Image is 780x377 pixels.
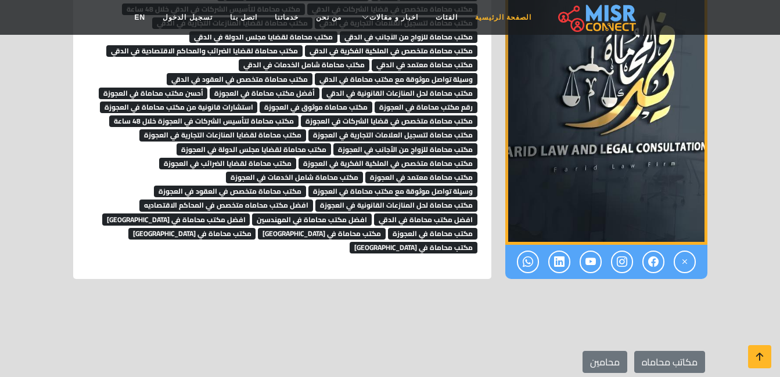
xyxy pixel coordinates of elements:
span: مكتب محاماة للزواج من الأجانب في العجوزة [333,143,477,155]
a: مكتب محاماة لحل المنازعات القانونية في الدقي [322,84,477,101]
a: مكتب محاماة متخصص في الملكية الفكرية في الدقي [305,41,477,59]
a: مكتب محاماة معتمد في العجوزة [365,168,477,185]
span: مكتب محاماة لتسجيل العلامات التجارية في العجوزة [308,129,477,141]
span: وسيلة تواصل موثوقة مع مكتب محاماة في العجوزة [308,186,477,197]
a: افضل مكتب محاماة في [GEOGRAPHIC_DATA] [102,210,250,227]
span: مكتب محاماة معتمد في العجوزة [365,172,477,183]
span: مكتب محاماة لحل المنازعات القانونية في العجوزة [315,200,477,211]
a: مكتب محاماة متخصص في العقود في الدقي [167,70,312,87]
a: مكتب محاماة متخصص في العقود في العجوزة [154,182,306,199]
span: أحسن مكتب محاماة في العجوزة [99,88,208,99]
a: مكتب محاماة شامل الخدمات في العجوزة [226,168,363,185]
a: مكاتب محاماه [634,351,705,373]
span: مكتب محاماة لقضايا الضرائب والمحاكم الاقتصادية في الدقي [106,45,303,57]
span: وسيلة تواصل موثوقة مع مكتب محاماة في الدقي [315,73,477,85]
span: مكتب محاماة متخصص في العقود في العجوزة [154,186,306,197]
a: استشارات قانونية من مكتب محاماة في العجوزة [100,97,258,115]
a: مكتب محاماة متخصص في الملكية الفكرية في العجوزة [299,154,477,171]
span: استشارات قانونية من مكتب محاماة في العجوزة [100,101,258,113]
span: مكتب محاماة لقضايا الضرائب في العجوزة [159,158,296,169]
a: خدماتنا [266,6,307,28]
a: مكتب محاماة لقضايا المنازعات التجارية في العجوزة [139,125,306,143]
span: مكتب محاماة متخصص في قضايا الشركات في العجوزة [301,115,477,127]
a: مكتب محاماة في [GEOGRAPHIC_DATA] [128,224,256,241]
a: مكتب محاماة في العجوزة [388,224,477,241]
a: أحسن مكتب محاماة في العجوزة [99,84,208,101]
a: افضل مكتب محاماة في المهندسين [252,210,372,227]
a: مكتب محاماة للزواج من الأجانب في العجوزة [333,140,477,157]
span: مكتب محاماة موثوق في العجوزة [260,101,372,113]
span: مكتب محاماة شامل الخدمات في العجوزة [226,172,363,183]
span: أفضل مكتب محاماة في العجوزة [210,88,319,99]
a: مكتب محاماة شامل الخدمات في الدقي [239,55,369,72]
a: EN [126,6,154,28]
a: وسيلة تواصل موثوقة مع مكتب محاماة في العجوزة [308,182,477,199]
a: وسيلة تواصل موثوقة مع مكتب محاماة في الدقي [315,70,477,87]
span: مكتب محاماة في [GEOGRAPHIC_DATA] [350,242,477,253]
a: مكتب محاماة معتمد في الدقي [372,55,477,72]
span: مكتب محاماة لقضايا المنازعات التجارية في العجوزة [139,129,306,141]
a: مكتب محاماة لقضايا مجلس الدولة في العجوزة [177,140,331,157]
a: مكتب محاماة لتسجيل العلامات التجارية في العجوزة [308,125,477,143]
a: مكتب محاماة في [GEOGRAPHIC_DATA] [350,238,477,255]
span: مكتب محاماة في العجوزة [388,228,477,240]
span: رقم مكتب محاماة في العجوزة [375,101,477,113]
a: محامين [583,351,627,373]
a: مكتب محاماة لقضايا الضرائب في العجوزة [159,154,296,171]
span: مكتب محاماة في [GEOGRAPHIC_DATA] [128,228,256,240]
span: مكتب محاماة معتمد في الدقي [372,59,477,71]
a: مكتب محاماة متخصص في قضايا الشركات في العجوزة [301,111,477,129]
a: مكتب محاماة في [GEOGRAPHIC_DATA] [258,224,386,241]
a: تسجيل الدخول [154,6,221,28]
span: مكتب محاماة متخصص في العقود في الدقي [167,73,312,85]
a: مكتب محاماة موثوق في العجوزة [260,97,372,115]
a: افضل مكتب محاماه متخصص في المحاكم الاقتصاديه [139,195,313,213]
span: مكتب محاماة متخصص في الملكية الفكرية في الدقي [305,45,477,57]
span: افضل مكتب محاماة في المهندسين [252,213,372,225]
a: مكتب محاماة لحل المنازعات القانونية في العجوزة [315,195,477,213]
a: الصفحة الرئيسية [466,6,540,28]
span: مكتب محاماة لتأسيس الشركات في العجوزة خلال 48 ساعة [109,115,299,127]
a: مكتب محاماة لتأسيس الشركات في العجوزة خلال 48 ساعة [109,111,299,129]
span: مكتب محاماة في [GEOGRAPHIC_DATA] [258,228,386,240]
span: مكتب محاماة لحل المنازعات القانونية في الدقي [322,88,477,99]
span: اخبار و مقالات [369,12,418,23]
span: افضل مكتب محاماه متخصص في المحاكم الاقتصاديه [139,200,313,211]
span: افضل مكتب محاماة في الدقي [374,213,477,225]
span: مكتب محاماة شامل الخدمات في الدقي [239,59,369,71]
a: الفئات [427,6,466,28]
span: مكتب محاماة لقضايا مجلس الدولة في العجوزة [177,143,331,155]
a: اخبار و مقالات [350,6,427,28]
a: افضل مكتب محاماة في الدقي [374,210,477,227]
span: مكتب محاماة متخصص في الملكية الفكرية في العجوزة [299,158,477,169]
img: main.misr_connect [558,3,636,32]
a: رقم مكتب محاماة في العجوزة [375,97,477,115]
a: من نحن [307,6,350,28]
a: اتصل بنا [221,6,266,28]
a: أفضل مكتب محاماة في العجوزة [210,84,319,101]
span: افضل مكتب محاماة في [GEOGRAPHIC_DATA] [102,213,250,225]
a: مكتب محاماة لقضايا الضرائب والمحاكم الاقتصادية في الدقي [106,41,303,59]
